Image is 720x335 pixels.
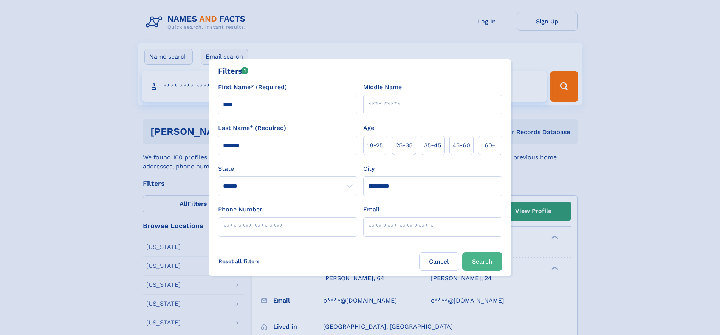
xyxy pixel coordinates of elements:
[363,205,379,214] label: Email
[218,83,287,92] label: First Name* (Required)
[218,205,262,214] label: Phone Number
[462,252,502,271] button: Search
[218,124,286,133] label: Last Name* (Required)
[363,164,375,173] label: City
[452,141,470,150] span: 45‑60
[214,252,265,270] label: Reset all filters
[218,164,357,173] label: State
[363,83,402,92] label: Middle Name
[485,141,496,150] span: 60+
[218,65,249,77] div: Filters
[367,141,383,150] span: 18‑25
[396,141,412,150] span: 25‑35
[419,252,459,271] label: Cancel
[424,141,441,150] span: 35‑45
[363,124,374,133] label: Age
